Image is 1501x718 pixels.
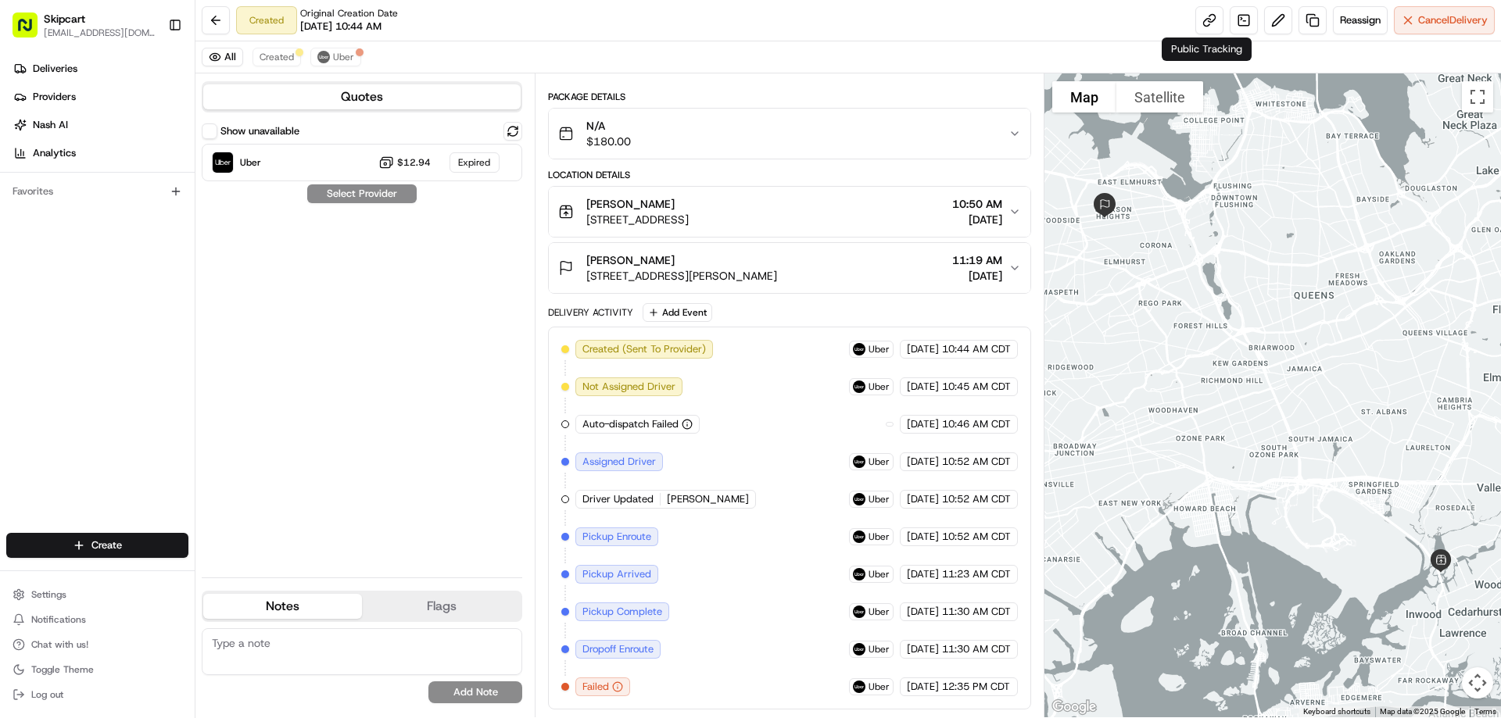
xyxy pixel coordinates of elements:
[582,455,656,469] span: Assigned Driver
[1162,38,1252,61] div: Public Tracking
[300,20,382,34] span: [DATE] 10:44 AM
[31,638,88,651] span: Chat with us!
[6,84,195,109] a: Providers
[942,605,1011,619] span: 11:30 AM CDT
[310,48,361,66] button: Uber
[667,492,749,506] span: [PERSON_NAME]
[203,594,362,619] button: Notes
[942,642,1011,656] span: 11:30 AM CDT
[549,243,1030,293] button: [PERSON_NAME][STREET_ADDRESS][PERSON_NAME]11:19 AM[DATE]
[300,7,398,20] span: Original Creation Date
[869,680,890,693] span: Uber
[853,605,865,618] img: uber-new-logo.jpeg
[586,118,631,134] span: N/A
[907,567,939,581] span: [DATE]
[942,455,1011,469] span: 10:52 AM CDT
[586,196,675,212] span: [PERSON_NAME]
[869,455,890,468] span: Uber
[203,84,521,109] button: Quotes
[6,684,188,705] button: Log out
[1052,81,1116,113] button: Show street map
[253,48,301,66] button: Created
[907,680,939,694] span: [DATE]
[6,6,162,44] button: Skipcart[EMAIL_ADDRESS][DOMAIN_NAME]
[397,156,431,169] span: $12.94
[853,380,865,393] img: uber-new-logo.jpeg
[586,252,675,268] span: [PERSON_NAME]
[6,141,195,166] a: Analytics
[41,101,258,117] input: Clear
[378,155,431,170] button: $12.94
[907,530,939,544] span: [DATE]
[582,567,651,581] span: Pickup Arrived
[213,152,233,173] img: Uber
[582,605,662,619] span: Pickup Complete
[853,568,865,580] img: uber-new-logo.jpeg
[31,688,63,701] span: Log out
[952,252,1002,268] span: 11:19 AM
[586,134,631,149] span: $180.00
[853,643,865,655] img: uber-new-logo.jpeg
[582,417,679,431] span: Auto-dispatch Failed
[44,27,156,39] button: [EMAIL_ADDRESS][DOMAIN_NAME]
[853,343,865,355] img: uber-new-logo.jpeg
[548,169,1030,181] div: Location Details
[220,124,299,138] label: Show unavailable
[6,179,188,204] div: Favorites
[853,530,865,543] img: uber-new-logo.jpeg
[31,663,94,676] span: Toggle Theme
[6,56,195,81] a: Deliveries
[942,567,1011,581] span: 11:23 AM CDT
[333,51,354,63] span: Uber
[1418,13,1488,27] span: Cancel Delivery
[132,228,145,241] div: 💻
[907,342,939,356] span: [DATE]
[9,220,126,248] a: 📗Knowledge Base
[1462,81,1493,113] button: Toggle fullscreen view
[853,493,865,505] img: uber-new-logo.jpeg
[110,264,189,277] a: Powered byPylon
[317,51,330,63] img: uber-new-logo.jpeg
[869,530,890,543] span: Uber
[266,154,285,173] button: Start new chat
[450,152,500,173] div: Expired
[1333,6,1388,34] button: Reassign
[942,417,1011,431] span: 10:46 AM CDT
[549,109,1030,159] button: N/A$180.00
[869,643,890,655] span: Uber
[582,492,654,506] span: Driver Updated
[44,11,85,27] button: Skipcart
[942,380,1011,394] span: 10:45 AM CDT
[952,196,1002,212] span: 10:50 AM
[240,156,261,169] span: Uber
[202,48,243,66] button: All
[907,605,939,619] span: [DATE]
[853,455,865,468] img: uber-new-logo.jpeg
[33,90,76,104] span: Providers
[907,417,939,431] span: [DATE]
[6,584,188,605] button: Settings
[1340,13,1381,27] span: Reassign
[126,220,257,248] a: 💻API Documentation
[260,51,294,63] span: Created
[586,212,689,227] span: [STREET_ADDRESS]
[869,568,890,580] span: Uber
[942,680,1010,694] span: 12:35 PM CDT
[6,533,188,558] button: Create
[16,63,285,88] p: Welcome 👋
[907,455,939,469] span: [DATE]
[6,113,195,138] a: Nash AI
[869,343,890,355] span: Uber
[16,149,44,177] img: 1736555255976-a54dd68f-1ca7-489b-9aae-adbdc363a1c4
[33,62,77,76] span: Deliveries
[362,594,521,619] button: Flags
[582,680,609,694] span: Failed
[907,642,939,656] span: [DATE]
[31,613,86,626] span: Notifications
[907,380,939,394] span: [DATE]
[148,227,251,242] span: API Documentation
[1048,697,1100,717] img: Google
[548,306,633,319] div: Delivery Activity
